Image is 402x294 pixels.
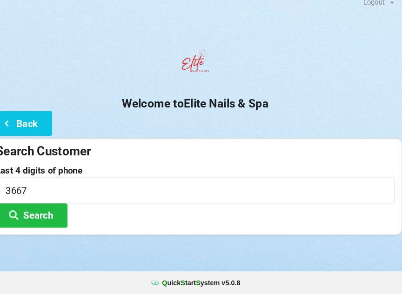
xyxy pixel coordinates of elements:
[182,51,220,88] img: EliteNailsSpa-Logo1.png
[7,206,77,229] button: Search
[169,279,174,287] span: Q
[157,278,167,287] img: favicon.ico
[7,180,395,205] input: 0000
[187,279,191,287] span: S
[7,147,395,163] div: Search Customer
[364,7,385,13] div: Logout
[7,169,395,179] label: Last 4 digits of phone
[169,278,245,287] b: uick tart ystem v 5.0.8
[201,279,206,287] span: S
